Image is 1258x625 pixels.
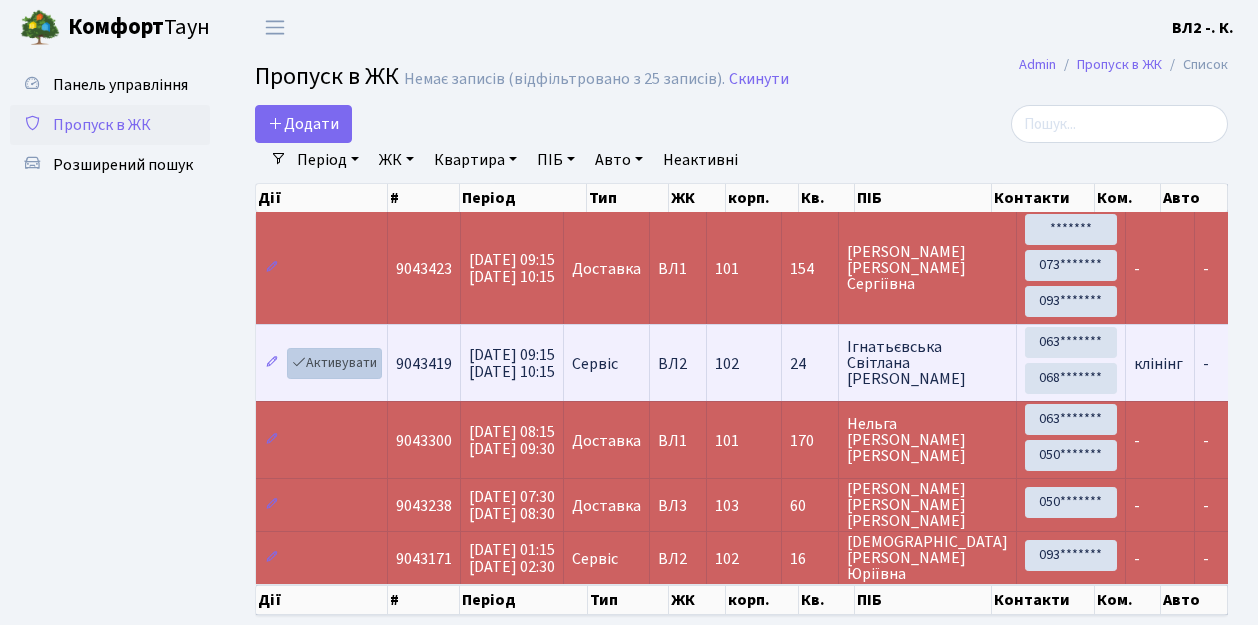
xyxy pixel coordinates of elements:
[715,258,739,280] span: 101
[1134,258,1140,280] span: -
[790,356,830,372] span: 24
[726,585,799,615] th: корп.
[655,143,746,177] a: Неактивні
[255,59,399,94] span: Пропуск в ЖК
[587,184,669,212] th: Тип
[658,551,698,567] span: ВЛ2
[1172,17,1234,39] b: ВЛ2 -. К.
[855,585,992,615] th: ПІБ
[992,585,1094,615] th: Контакти
[1203,258,1209,280] span: -
[255,105,352,143] a: Додати
[572,261,641,277] span: Доставка
[256,585,388,615] th: Дії
[371,143,422,177] a: ЖК
[287,348,382,379] a: Активувати
[658,433,698,449] span: ВЛ1
[1011,105,1228,143] input: Пошук...
[799,184,855,212] th: Кв.
[469,249,555,288] span: [DATE] 09:15 [DATE] 10:15
[1077,54,1162,75] a: Пропуск в ЖК
[726,184,799,212] th: корп.
[10,65,210,105] a: Панель управління
[426,143,525,177] a: Квартира
[1134,548,1140,570] span: -
[469,421,555,460] span: [DATE] 08:15 [DATE] 09:30
[1172,16,1234,40] a: ВЛ2 -. К.
[847,416,1008,464] span: Нельга [PERSON_NAME] [PERSON_NAME]
[1161,585,1228,615] th: Авто
[460,184,587,212] th: Період
[847,244,1008,292] span: [PERSON_NAME] [PERSON_NAME] Сергіївна
[1203,430,1209,452] span: -
[250,11,300,44] button: Переключити навігацію
[572,356,618,372] span: Сервіс
[289,143,367,177] a: Період
[396,430,452,452] span: 9043300
[529,143,583,177] a: ПІБ
[992,184,1094,212] th: Контакти
[53,74,188,96] span: Панель управління
[790,498,830,514] span: 60
[68,11,210,45] span: Таун
[1134,430,1140,452] span: -
[715,430,739,452] span: 101
[790,551,830,567] span: 16
[10,105,210,145] a: Пропуск в ЖК
[572,551,618,567] span: Сервіс
[790,433,830,449] span: 170
[847,534,1008,582] span: [DEMOGRAPHIC_DATA] [PERSON_NAME] Юріївна
[847,481,1008,529] span: [PERSON_NAME] [PERSON_NAME] [PERSON_NAME]
[658,356,698,372] span: ВЛ2
[388,184,460,212] th: #
[658,498,698,514] span: ВЛ3
[1203,353,1209,375] span: -
[729,70,789,89] a: Скинути
[1095,585,1162,615] th: Ком.
[1134,495,1140,517] span: -
[396,548,452,570] span: 9043171
[396,495,452,517] span: 9043238
[1161,184,1228,212] th: Авто
[669,184,726,212] th: ЖК
[460,585,587,615] th: Період
[572,433,641,449] span: Доставка
[572,498,641,514] span: Доставка
[53,154,193,176] span: Розширений пошук
[268,113,339,135] span: Додати
[1019,54,1056,75] a: Admin
[396,353,452,375] span: 9043419
[404,70,725,89] div: Немає записів (відфільтровано з 25 записів).
[469,486,555,525] span: [DATE] 07:30 [DATE] 08:30
[715,353,739,375] span: 102
[53,114,151,136] span: Пропуск в ЖК
[68,11,164,43] b: Комфорт
[10,145,210,185] a: Розширений пошук
[847,339,1008,387] span: Ігнатьєвська Світлана [PERSON_NAME]
[989,44,1258,86] nav: breadcrumb
[588,585,670,615] th: Тип
[1162,54,1228,76] li: Список
[669,585,726,615] th: ЖК
[587,143,651,177] a: Авто
[1134,353,1183,375] span: клінінг
[469,344,555,383] span: [DATE] 09:15 [DATE] 10:15
[1203,548,1209,570] span: -
[715,495,739,517] span: 103
[855,184,992,212] th: ПІБ
[469,539,555,578] span: [DATE] 01:15 [DATE] 02:30
[1095,184,1162,212] th: Ком.
[388,585,460,615] th: #
[790,261,830,277] span: 154
[256,184,388,212] th: Дії
[20,8,60,48] img: logo.png
[1203,495,1209,517] span: -
[799,585,855,615] th: Кв.
[715,548,739,570] span: 102
[658,261,698,277] span: ВЛ1
[396,258,452,280] span: 9043423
